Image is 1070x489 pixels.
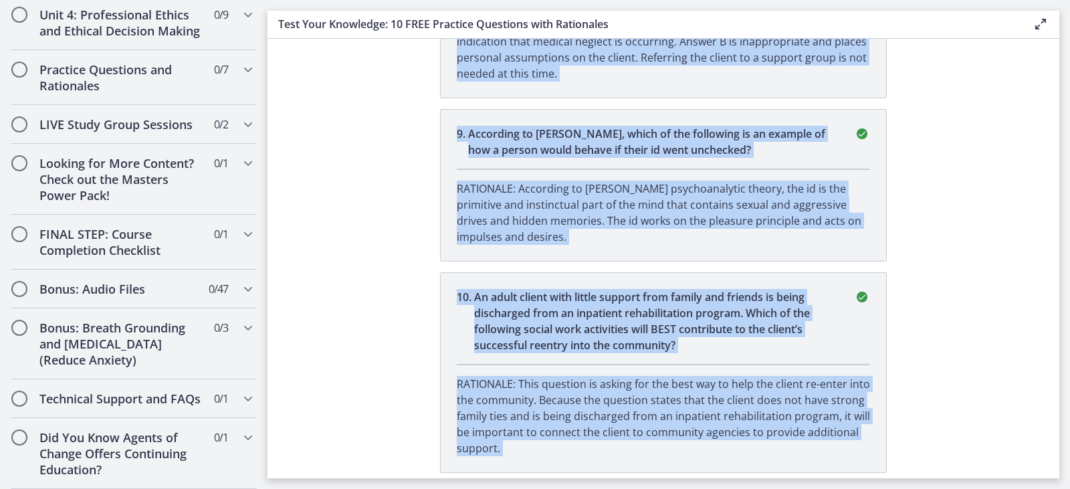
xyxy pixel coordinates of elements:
[39,226,203,258] h2: FINAL STEP: Course Completion Checklist
[39,116,203,132] h2: LIVE Study Group Sessions
[39,7,203,39] h2: Unit 4: Professional Ethics and Ethical Decision Making
[214,155,228,171] span: 0 / 1
[214,7,228,23] span: 0 / 9
[278,16,1011,32] h3: Test Your Knowledge: 10 FREE Practice Questions with Rationales
[39,281,203,297] h2: Bonus: Audio Files
[474,289,838,353] p: An adult client with little support from family and friends is being discharged from an inpatient...
[457,181,870,245] p: RATIONALE: According to [PERSON_NAME] psychoanalytic theory, the id is the primitive and instinct...
[457,126,468,158] span: 9 .
[214,391,228,407] span: 0 / 1
[39,429,203,478] h2: Did You Know Agents of Change Offers Continuing Education?
[468,126,838,158] p: According to [PERSON_NAME], which of the following is an example of how a person would behave if ...
[854,289,870,305] i: correct
[457,1,870,82] p: It is important to respect the client's cultural background. Acknowledging their concern and expl...
[214,226,228,242] span: 0 / 1
[854,126,870,142] i: correct
[457,289,474,353] span: 10 .
[214,62,228,78] span: 0 / 7
[39,62,203,94] h2: Practice Questions and Rationales
[39,155,203,203] h2: Looking for More Content? Check out the Masters Power Pack!
[214,320,228,336] span: 0 / 3
[214,116,228,132] span: 0 / 2
[39,391,203,407] h2: Technical Support and FAQs
[209,281,228,297] span: 0 / 47
[457,376,870,456] p: RATIONALE: This question is asking for the best way to help the client re-enter into the communit...
[39,320,203,368] h2: Bonus: Breath Grounding and [MEDICAL_DATA] (Reduce Anxiety)
[214,429,228,446] span: 0 / 1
